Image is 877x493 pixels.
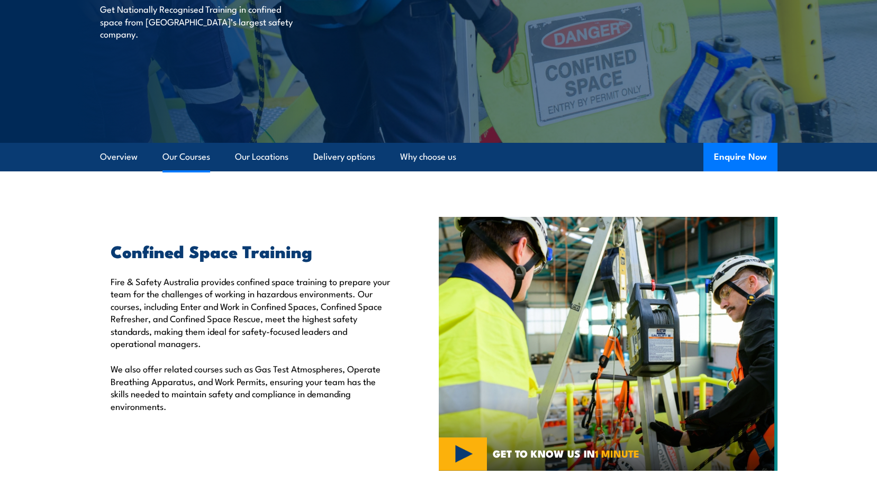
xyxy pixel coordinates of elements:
a: Why choose us [400,143,456,171]
h2: Confined Space Training [111,243,390,258]
a: Delivery options [313,143,375,171]
a: Overview [100,143,138,171]
a: Our Locations [235,143,288,171]
p: Get Nationally Recognised Training in confined space from [GEOGRAPHIC_DATA]’s largest safety comp... [100,3,293,40]
button: Enquire Now [703,143,777,171]
img: Confined Space Courses Australia [439,217,777,471]
span: GET TO KNOW US IN [493,449,639,458]
a: Our Courses [162,143,210,171]
p: Fire & Safety Australia provides confined space training to prepare your team for the challenges ... [111,275,390,349]
strong: 1 MINUTE [595,445,639,461]
p: We also offer related courses such as Gas Test Atmospheres, Operate Breathing Apparatus, and Work... [111,362,390,412]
